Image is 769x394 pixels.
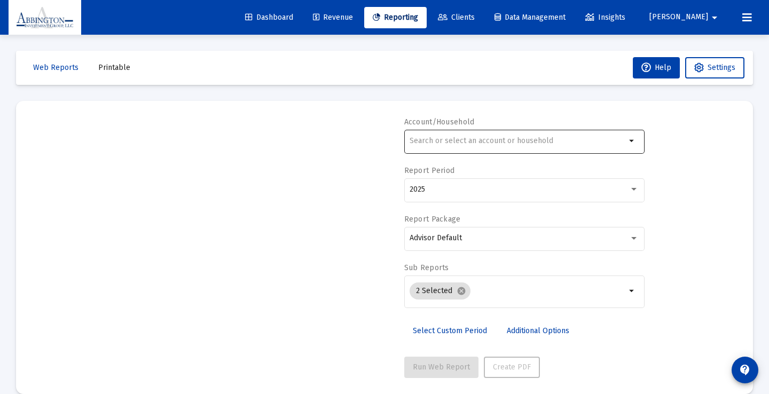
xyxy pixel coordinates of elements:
button: Run Web Report [404,357,478,378]
label: Report Package [404,215,461,224]
label: Report Period [404,166,455,175]
span: Help [641,63,671,72]
span: [PERSON_NAME] [649,13,708,22]
img: reporting [95,194,241,300]
img: reporting-alt [248,218,341,300]
img: Dashboard [17,7,73,28]
mat-chip-list: Selection [410,280,626,302]
a: Insights [577,7,634,28]
a: Clients [429,7,483,28]
a: Reporting [364,7,427,28]
button: Create PDF [484,357,540,378]
label: Sub Reports [404,263,449,272]
span: 2025 [410,185,425,194]
span: Web Reports [33,63,79,72]
button: Help [633,57,680,78]
mat-icon: contact_support [739,364,751,376]
span: Printable [98,63,130,72]
mat-icon: arrow_drop_down [708,7,721,28]
button: [PERSON_NAME] [637,6,734,28]
span: Additional Options [507,326,569,335]
span: Advisor Default [410,233,462,242]
span: Reporting [373,13,418,22]
input: Search or select an account or household [410,137,626,145]
mat-chip: 2 Selected [410,282,470,300]
span: Insights [585,13,625,22]
span: Data Management [495,13,566,22]
button: Settings [685,57,744,78]
span: Run Web Report [413,363,470,372]
a: Dashboard [237,7,302,28]
mat-icon: cancel [457,286,466,296]
button: Web Reports [25,57,87,78]
span: Clients [438,13,475,22]
span: Select Custom Period [413,326,487,335]
a: Revenue [304,7,362,28]
label: Account/Household [404,117,475,127]
span: Settings [708,63,735,72]
span: Revenue [313,13,353,22]
span: Dashboard [245,13,293,22]
a: Data Management [486,7,574,28]
mat-icon: arrow_drop_down [626,285,639,297]
button: Printable [90,57,139,78]
mat-icon: arrow_drop_down [626,135,639,147]
span: Create PDF [493,363,531,372]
